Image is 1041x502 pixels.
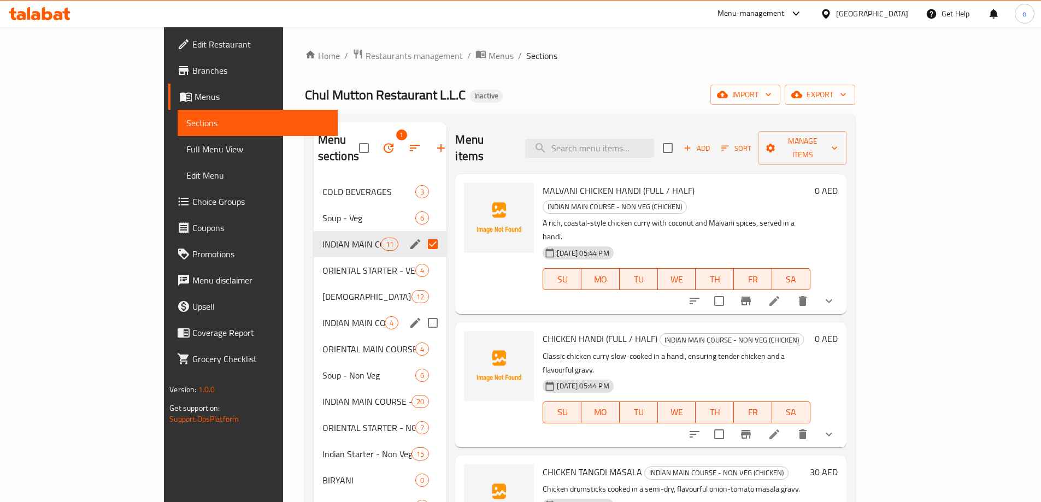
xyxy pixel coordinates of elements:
[381,239,398,250] span: 11
[464,183,534,253] img: MALVANI CHICKEN HANDI (FULL / HALF)
[645,466,788,479] span: INDIAN MAIN COURSE - NON VEG (CHICKEN)
[738,404,768,420] span: FR
[681,421,708,447] button: sort-choices
[710,85,780,105] button: import
[816,288,842,314] button: show more
[314,205,447,231] div: Soup - Veg6
[620,268,658,290] button: TU
[543,268,581,290] button: SU
[836,8,908,20] div: [GEOGRAPHIC_DATA]
[412,292,428,302] span: 12
[192,247,329,261] span: Promotions
[620,401,658,423] button: TU
[717,7,785,20] div: Menu-management
[322,211,416,225] span: Soup - Veg
[322,264,416,277] div: ORIENTAL STARTER - VEG
[758,131,846,165] button: Manage items
[415,342,429,356] div: items
[733,421,759,447] button: Branch-specific-item
[195,90,329,103] span: Menus
[708,423,731,446] span: Select to update
[734,401,772,423] button: FR
[416,370,428,381] span: 6
[322,369,416,382] span: Soup - Non Veg
[396,129,407,140] span: 1
[169,412,239,426] a: Support.OpsPlatform
[344,49,348,62] li: /
[470,90,503,103] div: Inactive
[385,318,398,328] span: 4
[810,464,838,480] h6: 30 AED
[700,404,730,420] span: TH
[662,404,692,420] span: WE
[192,64,329,77] span: Branches
[192,38,329,51] span: Edit Restaurant
[416,475,428,486] span: 0
[366,49,463,62] span: Restaurants management
[790,421,816,447] button: delete
[314,284,447,310] div: [DEMOGRAPHIC_DATA] Starter - Veg12
[375,135,402,161] span: Bulk update
[412,449,428,459] span: 15
[660,333,804,346] div: INDIAN MAIN COURSE - NON VEG (CHICKEN)
[714,140,758,157] span: Sort items
[708,290,731,312] span: Select to update
[822,428,836,441] svg: Show Choices
[407,236,424,252] button: edit
[719,140,754,157] button: Sort
[772,401,810,423] button: SA
[314,388,447,415] div: INDIAN MAIN COURSE - VEG20
[192,352,329,365] span: Grocery Checklist
[178,162,338,188] a: Edit Menu
[322,342,416,356] span: ORIENTAL MAIN COURSE - VEG
[314,415,447,441] div: ORIENTAL STARTER - NON VEG7
[543,401,581,423] button: SU
[719,88,772,102] span: import
[169,401,220,415] span: Get support on:
[192,221,329,234] span: Coupons
[322,238,381,251] div: INDIAN MAIN COURSE - NON VEG (CHICKEN)
[322,316,385,329] span: INDIAN MAIN COURSE - EGG
[411,290,429,303] div: items
[322,290,411,303] span: [DEMOGRAPHIC_DATA] Starter - Veg
[543,182,695,199] span: MALVANI CHICKEN HANDI (FULL / HALF)
[526,49,557,62] span: Sections
[318,132,359,164] h2: Menu sections
[662,271,692,287] span: WE
[385,316,398,329] div: items
[644,466,789,480] div: INDIAN MAIN COURSE - NON VEG (CHICKEN)
[624,404,654,420] span: TU
[581,268,620,290] button: MO
[552,381,613,391] span: [DATE] 05:44 PM
[543,200,687,214] div: INDIAN MAIN COURSE - NON VEG (CHICKEN)
[314,179,447,205] div: COLD BEVERAGES3
[660,334,803,346] span: INDIAN MAIN COURSE - NON VEG (CHICKEN)
[777,404,806,420] span: SA
[322,474,416,487] span: BIRYANI
[815,331,838,346] h6: 0 AED
[822,294,836,308] svg: Show Choices
[738,271,768,287] span: FR
[352,137,375,160] span: Select all sections
[314,441,447,467] div: Indian Starter - Non Veg (Chicken)15
[186,143,329,156] span: Full Menu View
[543,200,686,213] span: INDIAN MAIN COURSE - NON VEG (CHICKEN)
[322,395,411,408] div: INDIAN MAIN COURSE - VEG
[816,421,842,447] button: show more
[168,84,338,110] a: Menus
[352,49,463,63] a: Restaurants management
[543,330,657,347] span: CHICKEN HANDI (FULL / HALF)
[428,135,454,161] button: Add section
[696,268,734,290] button: TH
[679,140,714,157] button: Add
[681,288,708,314] button: sort-choices
[416,423,428,433] span: 7
[768,294,781,308] a: Edit menu item
[525,139,654,158] input: search
[464,331,534,401] img: CHICKEN HANDI (FULL / HALF)
[721,142,751,155] span: Sort
[322,447,411,460] div: Indian Starter - Non Veg (Chicken)
[679,140,714,157] span: Add item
